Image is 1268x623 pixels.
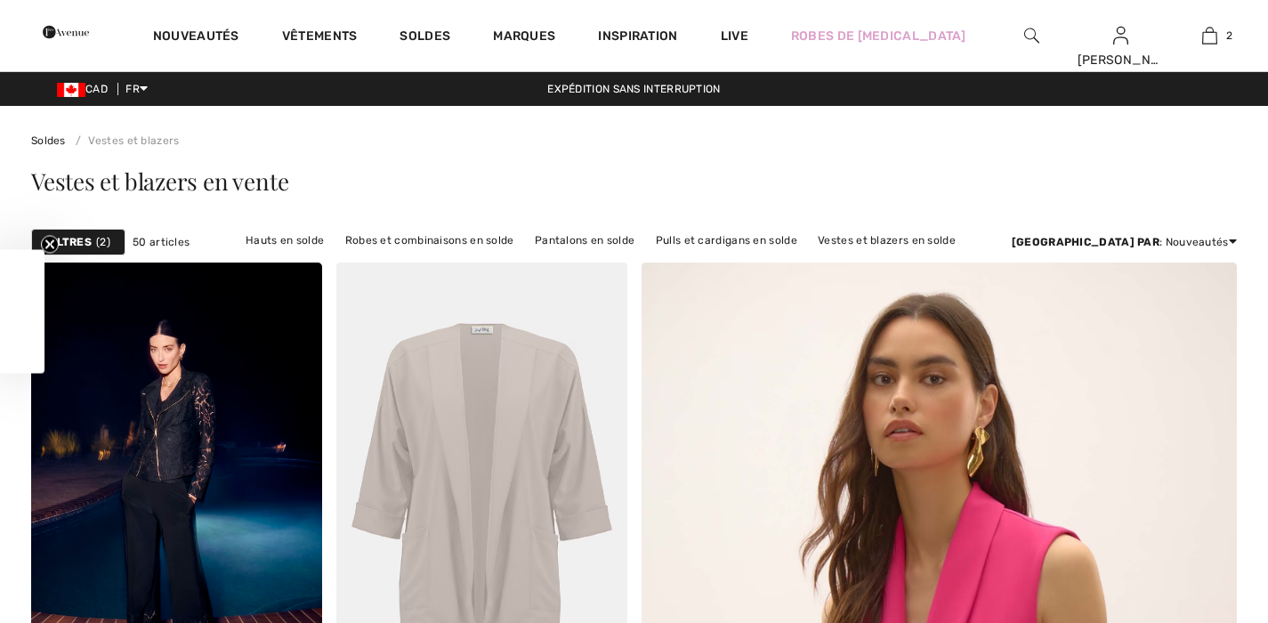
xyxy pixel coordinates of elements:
[69,134,179,147] a: Vestes et blazers
[1113,25,1128,46] img: Mes infos
[400,28,450,47] a: Soldes
[1024,25,1039,46] img: recherche
[526,229,643,252] a: Pantalons en solde
[237,229,333,252] a: Hauts en solde
[1012,236,1159,248] strong: [GEOGRAPHIC_DATA] par
[153,28,239,47] a: Nouveautés
[57,83,115,95] span: CAD
[559,252,742,275] a: Vêtements d'extérieur en solde
[493,28,555,47] a: Marques
[459,252,556,275] a: Jupes en solde
[1113,27,1128,44] a: Se connecter
[133,234,190,250] span: 50 articles
[1226,28,1232,44] span: 2
[809,229,965,252] a: Vestes et blazers en solde
[1012,234,1237,250] div: : Nouveautés
[57,83,85,97] img: Canadian Dollar
[125,83,148,95] span: FR
[96,234,110,250] span: 2
[1202,25,1217,46] img: Mon panier
[41,236,59,254] button: Close teaser
[1166,25,1253,46] a: 2
[336,229,523,252] a: Robes et combinaisons en solde
[31,166,288,197] span: Vestes et blazers en vente
[282,28,358,47] a: Vêtements
[46,234,92,250] strong: Filtres
[43,14,89,50] img: 1ère Avenue
[647,229,806,252] a: Pulls et cardigans en solde
[31,134,66,147] a: Soldes
[721,27,748,45] a: Live
[1078,51,1165,69] div: [PERSON_NAME]
[791,27,966,45] a: Robes de [MEDICAL_DATA]
[598,28,677,47] span: Inspiration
